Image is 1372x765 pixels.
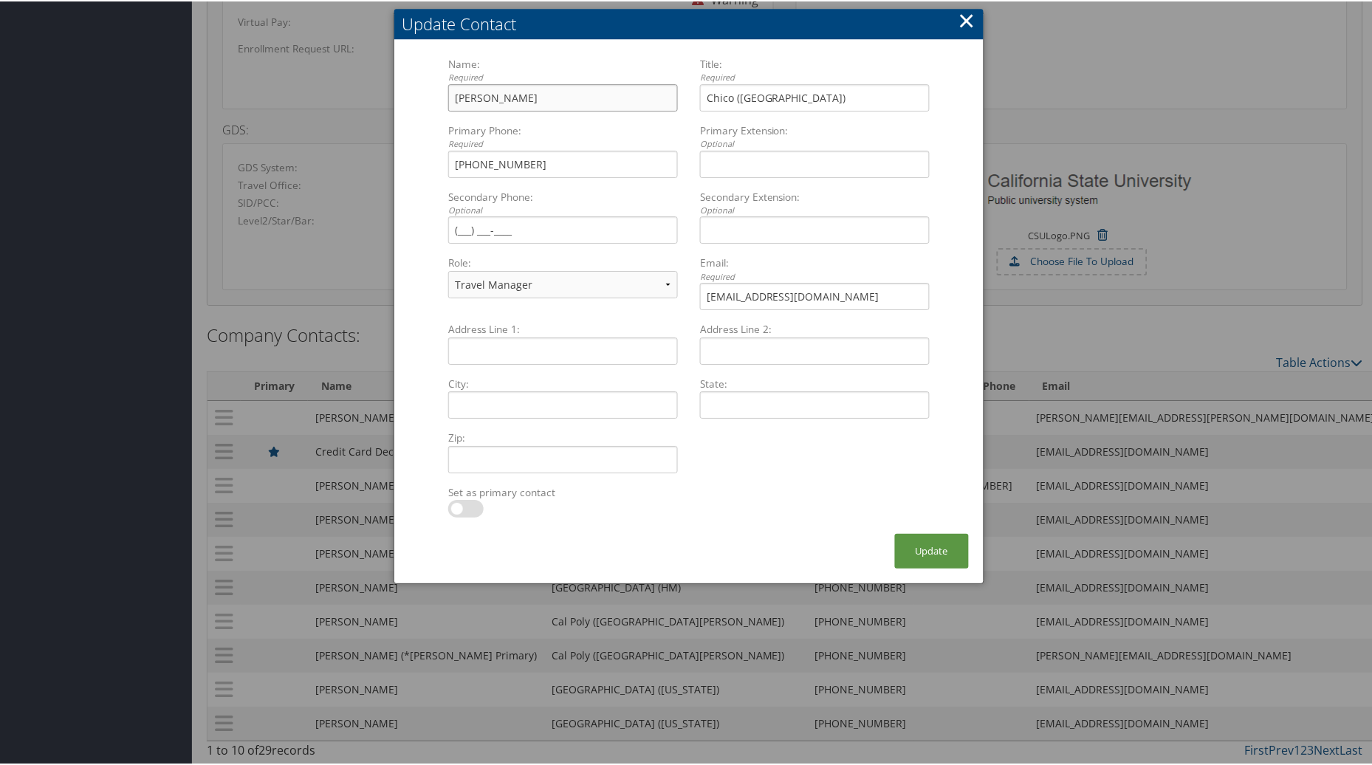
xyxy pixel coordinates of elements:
div: Update Contact [402,11,984,34]
div: Required [700,70,930,83]
button: Update [895,532,969,567]
label: Primary Phone: [442,122,684,149]
label: State: [694,375,936,390]
div: Required [700,270,930,282]
div: Optional [700,137,930,149]
label: Zip: [442,429,684,444]
input: Primary Extension:Optional [700,149,930,176]
input: Primary Phone:Required [448,149,678,176]
label: Primary Extension: [694,122,936,149]
label: Secondary Extension: [694,188,936,216]
div: Required [448,137,678,149]
select: Role: [448,270,678,297]
input: Address Line 1: [448,336,678,363]
input: City: [448,390,678,417]
label: Address Line 1: [442,320,684,335]
input: Zip: [448,445,678,472]
div: Optional [700,203,930,216]
input: Name:Required [448,83,678,110]
label: Role: [442,254,684,269]
label: Name: [442,55,684,83]
label: Title: [694,55,936,83]
input: State: [700,390,930,417]
input: Secondary Extension:Optional [700,215,930,242]
button: × [958,4,975,34]
label: Email: [694,254,936,281]
label: Address Line 2: [694,320,936,335]
input: Address Line 2: [700,336,930,363]
label: City: [442,375,684,390]
input: Title:Required [700,83,930,110]
div: Required [448,70,678,83]
input: Secondary Phone:Optional [448,215,678,242]
input: Email:Required [700,281,930,309]
label: Secondary Phone: [442,188,684,216]
label: Set as primary contact [442,484,684,498]
div: Optional [448,203,678,216]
